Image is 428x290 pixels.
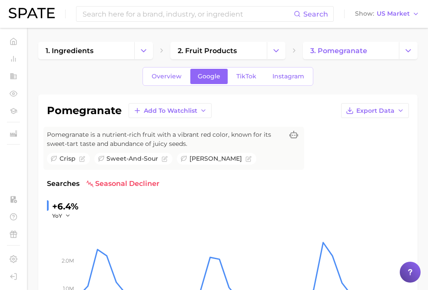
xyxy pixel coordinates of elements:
[129,103,212,118] button: Add to Watchlist
[272,73,304,80] span: Instagram
[47,130,283,148] span: Pomegranate is a nutrient-rich fruit with a vibrant red color, known for its sweet-tart taste and...
[236,73,256,80] span: TikTok
[356,107,395,115] span: Export Data
[7,270,20,283] a: Log out. Currently logged in with e-mail bweibel@maybelline.com.
[144,69,189,84] a: Overview
[229,69,264,84] a: TikTok
[47,179,80,189] span: Searches
[399,42,418,59] button: Change Category
[38,42,134,59] a: 1. ingredients
[190,69,228,84] a: Google
[162,156,168,162] button: Flag as miscategorized or irrelevant
[303,42,399,59] a: 3. pomegranate
[353,8,421,20] button: ShowUS Market
[52,212,62,219] span: YoY
[377,11,410,16] span: US Market
[47,105,122,116] h1: pomegranate
[82,7,294,21] input: Search here for a brand, industry, or ingredient
[189,154,242,163] span: [PERSON_NAME]
[60,154,76,163] span: crisp
[265,69,312,84] a: Instagram
[86,180,93,187] img: seasonal decliner
[178,47,237,55] span: 2. fruit products
[79,156,85,162] button: Flag as miscategorized or irrelevant
[134,42,153,59] button: Change Category
[310,47,367,55] span: 3. pomegranate
[106,154,158,163] span: sweet-and-sour
[62,257,74,264] tspan: 2.0m
[46,47,93,55] span: 1. ingredients
[86,179,159,189] span: seasonal decliner
[152,73,182,80] span: Overview
[52,199,79,213] div: +6.4%
[9,8,55,18] img: SPATE
[341,103,409,118] button: Export Data
[170,42,266,59] a: 2. fruit products
[52,212,71,219] button: YoY
[246,156,252,162] button: Flag as miscategorized or irrelevant
[267,42,285,59] button: Change Category
[198,73,220,80] span: Google
[303,10,328,18] span: Search
[355,11,374,16] span: Show
[144,107,197,115] span: Add to Watchlist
